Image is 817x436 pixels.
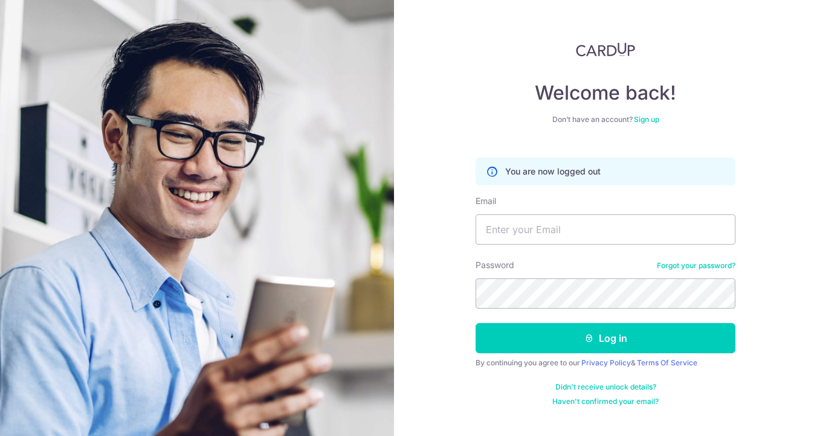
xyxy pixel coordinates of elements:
[476,214,735,245] input: Enter your Email
[505,165,601,178] p: You are now logged out
[476,259,514,271] label: Password
[476,195,496,207] label: Email
[476,115,735,124] div: Don’t have an account?
[576,42,635,57] img: CardUp Logo
[476,81,735,105] h4: Welcome back!
[634,115,659,124] a: Sign up
[552,397,659,406] a: Haven't confirmed your email?
[476,358,735,368] div: By continuing you agree to our &
[637,358,697,367] a: Terms Of Service
[476,323,735,353] button: Log in
[581,358,631,367] a: Privacy Policy
[555,382,656,392] a: Didn't receive unlock details?
[657,261,735,271] a: Forgot your password?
